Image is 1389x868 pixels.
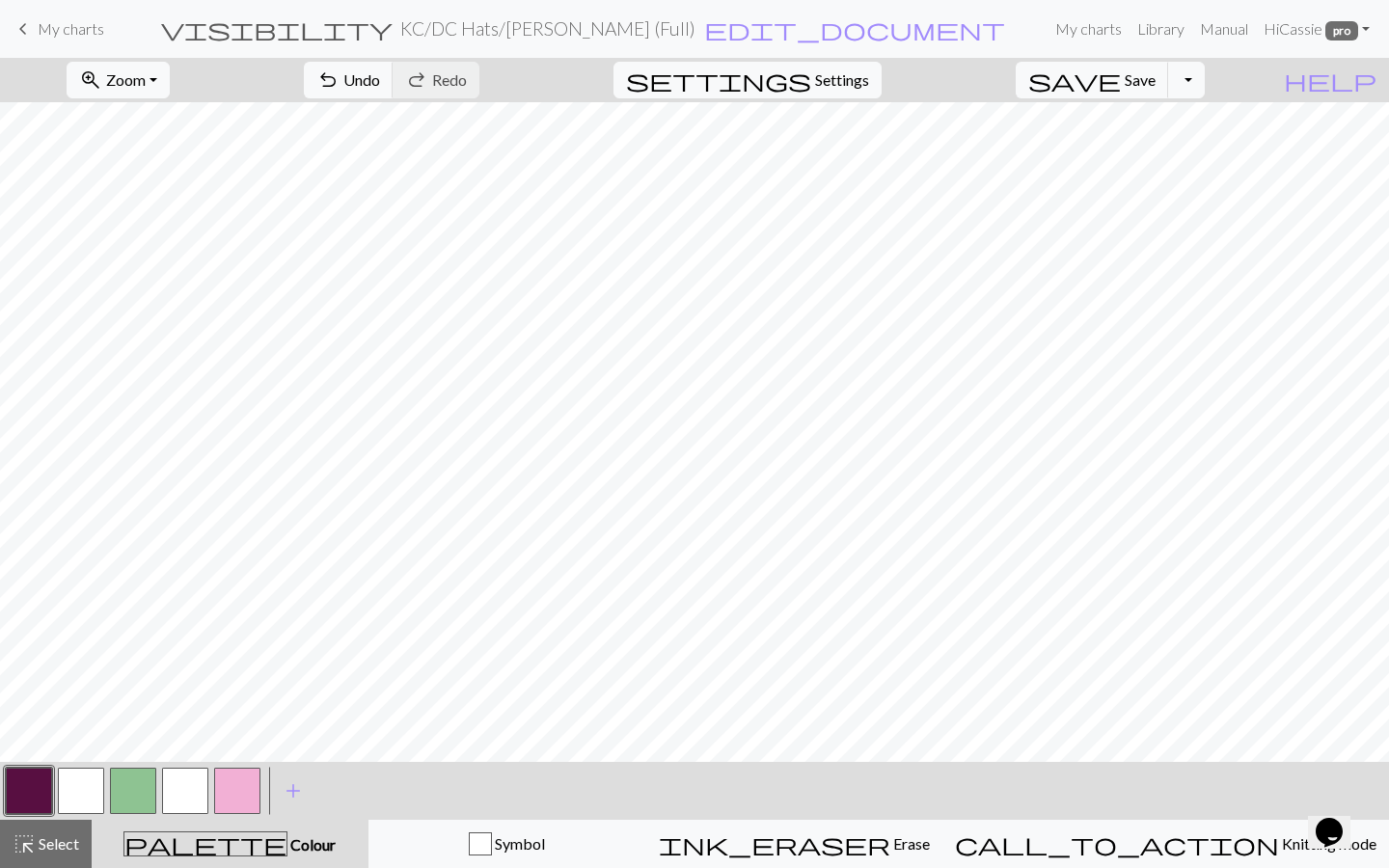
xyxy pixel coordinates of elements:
button: Erase [646,820,942,868]
span: save [1028,67,1121,94]
span: palette [124,830,286,857]
iframe: chat widget [1308,791,1370,849]
span: help [1284,67,1376,94]
span: call_to_action [955,830,1279,857]
span: Zoom [106,70,146,89]
span: undo [316,67,340,94]
button: Knitting mode [942,820,1389,868]
a: Manual [1192,10,1256,48]
span: edit_document [704,15,1005,42]
a: HiCassie pro [1256,10,1377,48]
i: Settings [626,68,811,92]
h2: KC/DC Hats / [PERSON_NAME] (Full) [400,17,695,40]
span: visibility [161,15,393,42]
span: Knitting mode [1279,834,1376,853]
span: Select [36,834,79,853]
span: settings [626,67,811,94]
span: highlight_alt [13,830,36,857]
button: Save [1016,62,1169,98]
span: Undo [343,70,380,89]
span: keyboard_arrow_left [12,15,35,42]
a: Library [1130,10,1192,48]
span: add [282,777,305,804]
span: Save [1125,70,1156,89]
span: Symbol [492,834,545,853]
button: Colour [92,820,368,868]
span: zoom_in [79,67,102,94]
button: SettingsSettings [613,62,882,98]
span: Settings [815,68,869,92]
span: My charts [38,19,104,38]
a: My charts [12,13,104,45]
button: Symbol [368,820,646,868]
span: ink_eraser [659,830,890,857]
span: Colour [287,835,336,854]
a: My charts [1048,10,1130,48]
button: Undo [304,62,394,98]
span: pro [1325,21,1358,41]
span: Erase [890,834,930,853]
button: Zoom [67,62,170,98]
